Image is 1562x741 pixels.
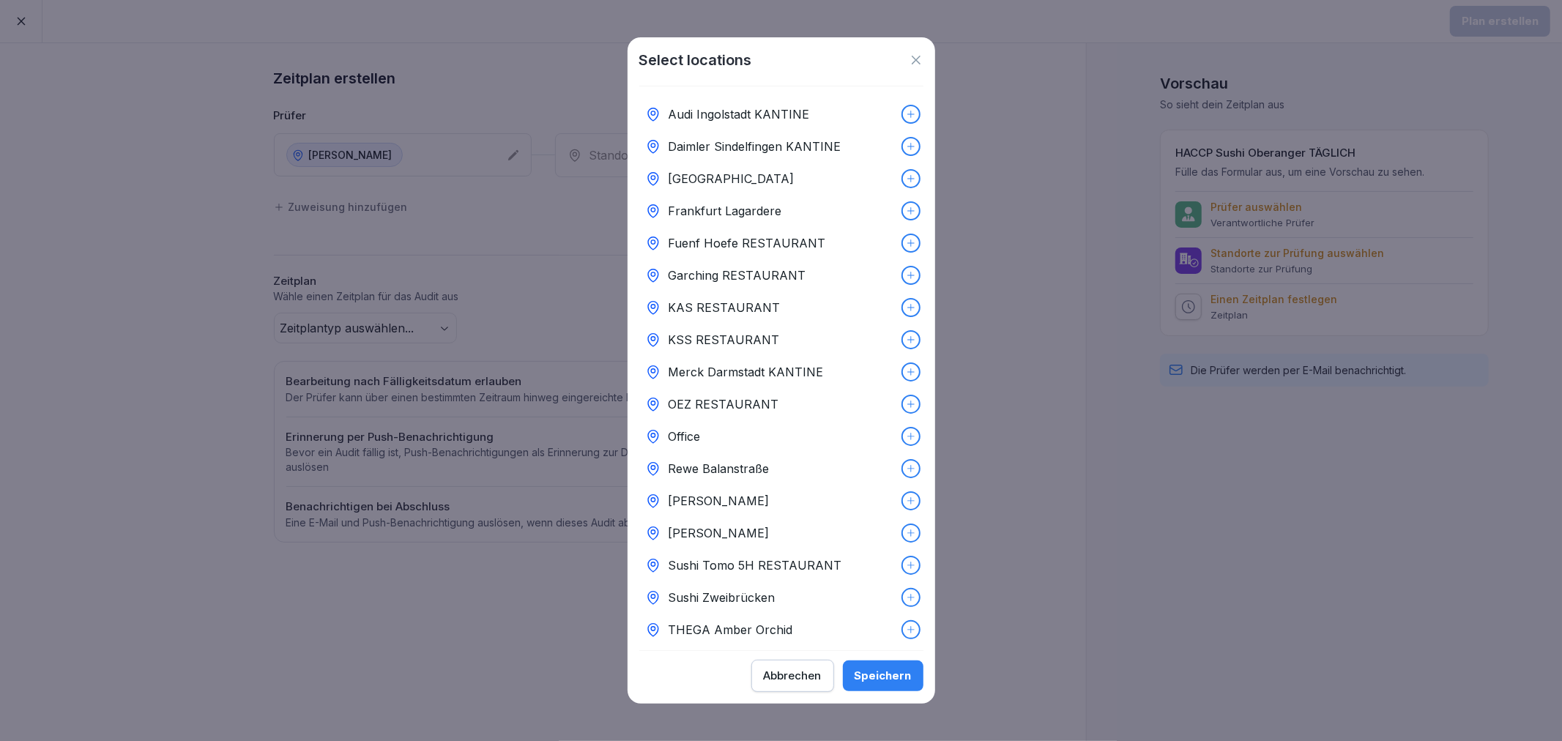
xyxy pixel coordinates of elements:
button: Speichern [843,660,923,691]
p: Rewe Balanstraße [669,460,770,477]
p: Frankfurt Lagardere [669,202,782,220]
p: Daimler Sindelfingen KANTINE [669,138,841,155]
h1: Select locations [639,49,752,71]
p: KSS RESTAURANT [669,331,780,349]
button: Abbrechen [751,660,834,692]
p: OEZ RESTAURANT [669,395,779,413]
p: [PERSON_NAME] [669,524,770,542]
div: Speichern [855,668,912,684]
p: Merck Darmstadt KANTINE [669,363,824,381]
p: [GEOGRAPHIC_DATA] [669,170,795,187]
p: [PERSON_NAME] [669,492,770,510]
p: Garching RESTAURANT [669,267,806,284]
div: Abbrechen [764,668,822,684]
p: Audi Ingolstadt KANTINE [669,105,810,123]
p: Sushi Tomo 5H RESTAURANT [669,556,842,574]
p: Sushi Zweibrücken [669,589,776,606]
p: Fuenf Hoefe RESTAURANT [669,234,826,252]
p: Office [669,428,701,445]
p: KAS RESTAURANT [669,299,781,316]
p: THEGA Amber Orchid [669,621,793,638]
